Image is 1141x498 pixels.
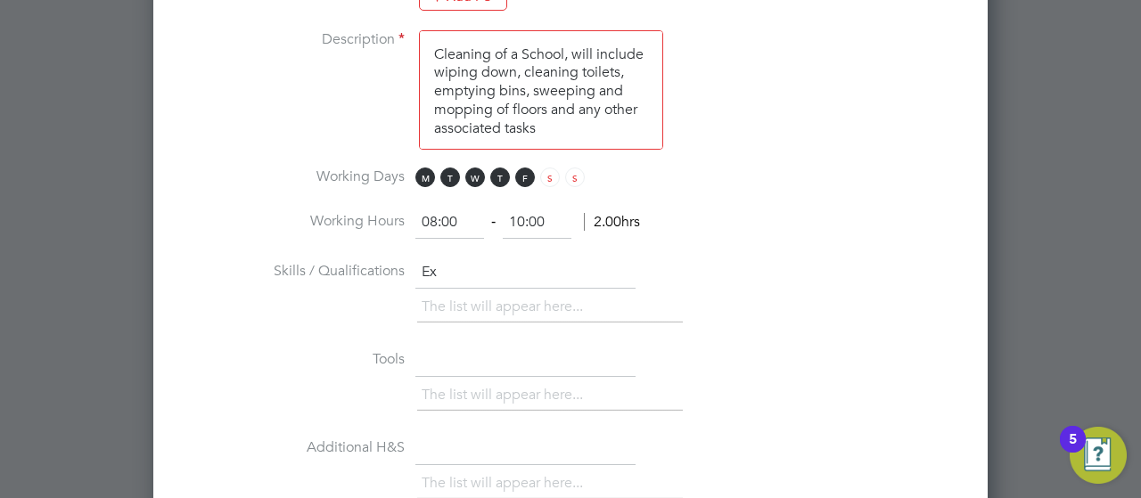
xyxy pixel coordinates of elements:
[440,167,460,187] span: T
[515,167,535,187] span: F
[584,213,640,231] span: 2.00hrs
[182,438,405,457] label: Additional H&S
[1070,427,1127,484] button: Open Resource Center, 5 new notifications
[490,167,510,187] span: T
[415,167,435,187] span: M
[465,167,485,187] span: W
[422,471,590,495] li: The list will appear here...
[182,167,405,186] label: Working Days
[565,167,585,187] span: S
[422,295,590,319] li: The list will appear here...
[503,207,571,239] input: 17:00
[182,350,405,369] label: Tools
[182,262,405,281] label: Skills / Qualifications
[1069,439,1077,462] div: 5
[182,30,405,49] label: Description
[415,207,484,239] input: 08:00
[182,212,405,231] label: Working Hours
[422,383,590,407] li: The list will appear here...
[540,167,560,187] span: S
[488,213,499,231] span: ‐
